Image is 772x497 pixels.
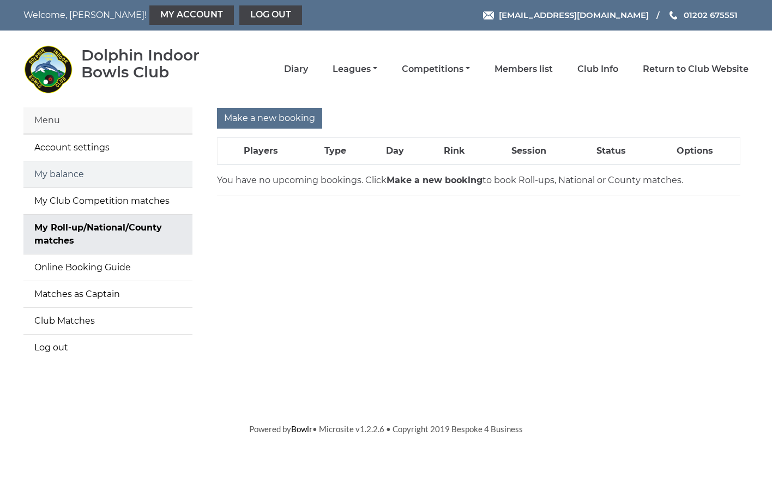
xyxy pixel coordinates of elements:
a: My Club Competition matches [23,188,192,214]
a: My Roll-up/National/County matches [23,215,192,254]
a: Online Booking Guide [23,254,192,281]
a: Diary [284,63,308,75]
th: Session [486,138,573,165]
a: Leagues [333,63,377,75]
a: Log out [23,335,192,361]
a: Competitions [402,63,470,75]
th: Status [572,138,649,165]
a: Account settings [23,135,192,161]
a: My balance [23,161,192,187]
th: Rink [423,138,485,165]
a: Log out [239,5,302,25]
span: [EMAIL_ADDRESS][DOMAIN_NAME] [499,10,649,20]
a: My Account [149,5,234,25]
div: Dolphin Indoor Bowls Club [81,47,231,81]
a: Members list [494,63,553,75]
img: Dolphin Indoor Bowls Club [23,45,73,94]
a: Club Info [577,63,618,75]
th: Players [218,138,304,165]
div: Menu [23,107,192,134]
p: You have no upcoming bookings. Click to book Roll-ups, National or County matches. [217,174,740,187]
a: Phone us 01202 675551 [668,9,738,21]
a: Club Matches [23,308,192,334]
input: Make a new booking [217,108,322,129]
a: Bowlr [291,424,312,434]
img: Phone us [670,11,677,20]
img: Email [483,11,494,20]
th: Options [650,138,740,165]
th: Day [367,138,423,165]
a: Matches as Captain [23,281,192,307]
nav: Welcome, [PERSON_NAME]! [23,5,316,25]
a: Return to Club Website [643,63,749,75]
strong: Make a new booking [387,175,482,185]
span: Powered by • Microsite v1.2.2.6 • Copyright 2019 Bespoke 4 Business [249,424,523,434]
a: Email [EMAIL_ADDRESS][DOMAIN_NAME] [483,9,649,21]
th: Type [304,138,367,165]
span: 01202 675551 [684,10,738,20]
